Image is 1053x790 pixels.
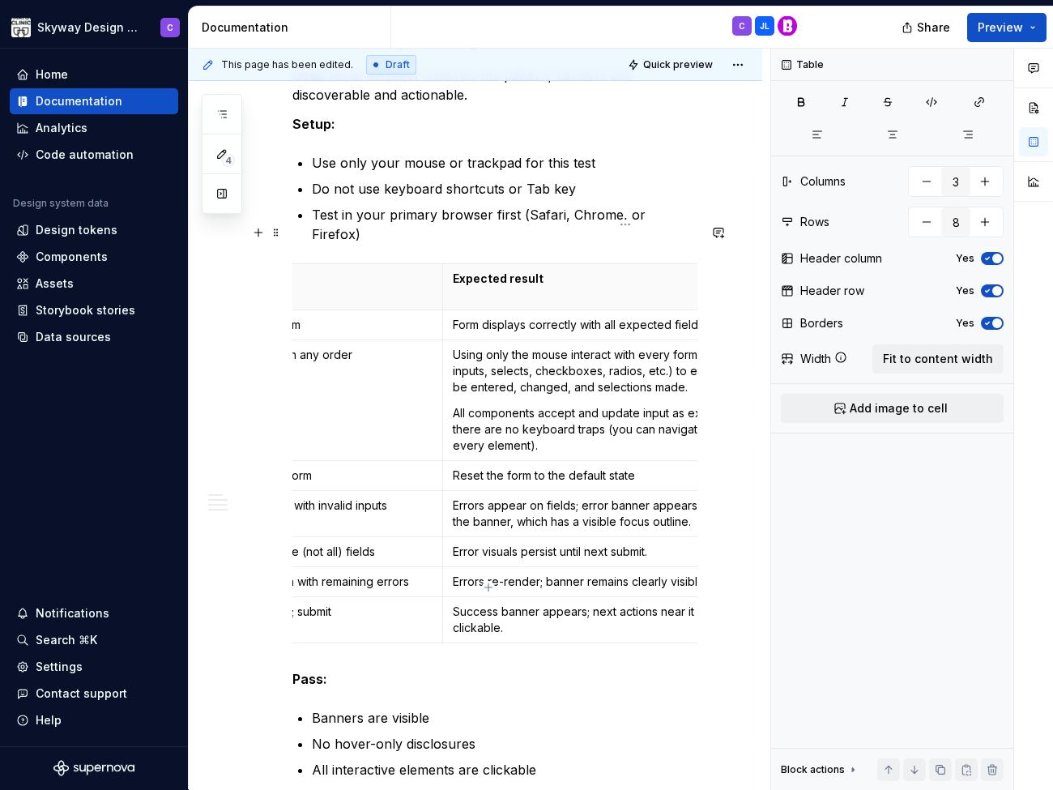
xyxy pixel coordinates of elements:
[10,324,178,350] a: Data sources
[956,317,974,330] label: Yes
[36,147,134,163] div: Code automation
[10,115,178,141] a: Analytics
[226,604,433,620] p: Fix all errors; submit
[850,400,948,416] span: Add image to cell
[36,275,74,292] div: Assets
[967,13,1047,42] button: Preview
[453,317,799,333] p: Form displays correctly with all expected fields
[10,681,178,707] button: Contact support
[222,154,235,167] span: 4
[36,66,68,83] div: Home
[312,205,697,244] p: Test in your primary browser first (Safari, Chrome, or Firefox)
[53,760,134,776] svg: Supernova Logo
[453,574,799,590] p: Errors re-render; banner remains clearly visible.
[453,271,799,287] p: Expected result
[453,347,799,395] p: Using only the mouse interact with every form element (text inputs, selects, checkboxes, radios, ...
[893,13,961,42] button: Share
[36,249,108,265] div: Components
[10,142,178,168] a: Code automation
[292,66,697,105] p: Visual behavior matches the pattern; banners are discoverable and actionable.
[956,252,974,265] label: Yes
[781,763,845,776] div: Block actions
[10,707,178,733] button: Help
[36,120,87,136] div: Analytics
[453,405,799,454] p: All components accept and update input as expected, and there are no keyboard traps (you can navi...
[202,19,384,36] div: Documentation
[453,468,799,484] p: Reset the form to the default state
[37,19,141,36] div: Skyway Design System
[872,344,1004,374] button: Fit to content width
[956,284,974,297] label: Yes
[36,93,122,109] div: Documentation
[292,116,335,132] strong: Setup:
[760,19,769,32] div: JL
[226,574,433,590] p: Submit again with remaining errors
[36,329,111,345] div: Data sources
[36,222,117,238] div: Design tokens
[226,497,433,514] p: Click Submit with invalid inputs
[453,604,799,636] p: Success banner appears; next actions near it are obvious and clickable.
[226,271,433,287] p: Action
[883,351,993,367] span: Fit to content width
[800,315,843,331] div: Borders
[10,654,178,680] a: Settings
[226,317,433,333] p: Load the form
[10,244,178,270] a: Components
[312,734,697,754] p: No hover-only disclosures
[36,302,135,318] div: Storybook stories
[386,58,410,71] span: Draft
[978,19,1023,36] span: Preview
[10,88,178,114] a: Documentation
[10,217,178,243] a: Design tokens
[36,659,83,675] div: Settings
[781,758,859,781] div: Block actions
[312,760,697,779] p: All interactive elements are clickable
[312,153,697,173] p: Use only your mouse or trackpad for this test
[800,173,846,190] div: Columns
[221,58,353,71] span: This page has been edited.
[800,250,882,267] div: Header column
[226,544,433,560] p: Correct some (not all) fields
[36,712,62,728] div: Help
[292,671,327,687] strong: Pass:
[643,58,713,71] span: Quick preview
[312,708,697,728] p: Banners are visible
[36,685,127,702] div: Contact support
[800,283,864,299] div: Header row
[10,600,178,626] button: Notifications
[778,16,797,36] img: Bobby Davis
[453,544,799,560] p: Error visuals persist until next submit.
[917,19,950,36] span: Share
[10,62,178,88] a: Home
[36,605,109,621] div: Notifications
[226,468,433,484] p: Reload the form
[739,19,745,32] div: C
[312,179,697,199] p: Do not use keyboard shortcuts or Tab key
[800,214,829,230] div: Rows
[13,197,109,210] div: Design system data
[36,632,97,648] div: Search ⌘K
[10,627,178,653] button: Search ⌘K
[226,347,433,363] p: Click fields in any order
[781,394,1004,423] button: Add image to cell
[10,271,178,297] a: Assets
[800,351,831,367] div: Width
[10,297,178,323] a: Storybook stories
[167,21,173,34] div: C
[453,497,799,530] p: Errors appear on fields; error banner appears. Focus moves to the banner, which has a visible foc...
[623,53,720,76] button: Quick preview
[3,10,185,45] button: Skyway Design SystemC
[11,18,31,37] img: 7d2f9795-fa08-4624-9490-5a3f7218a56a.png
